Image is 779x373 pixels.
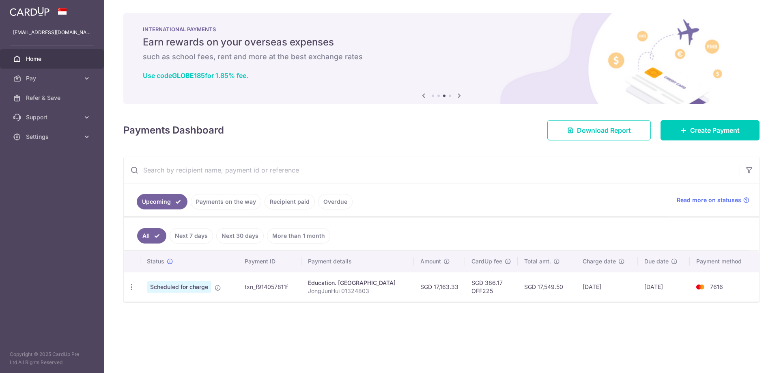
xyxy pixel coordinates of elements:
th: Payment method [690,251,759,272]
span: Support [26,113,80,121]
span: Total amt. [524,257,551,265]
p: JongJunHui 01324803 [308,287,408,295]
a: Upcoming [137,194,187,209]
th: Payment details [301,251,414,272]
span: Read more on statuses [677,196,741,204]
span: Home [26,55,80,63]
a: Overdue [318,194,353,209]
a: Read more on statuses [677,196,749,204]
span: Pay [26,74,80,82]
td: txn_f914057811f [238,272,301,302]
td: SGD 17,549.50 [518,272,576,302]
b: GLOBE185 [172,71,205,80]
td: [DATE] [638,272,690,302]
input: Search by recipient name, payment id or reference [124,157,740,183]
iframe: Opens a widget where you can find more information [727,349,771,369]
span: Settings [26,133,80,141]
span: Refer & Save [26,94,80,102]
td: SGD 386.17 OFF225 [465,272,518,302]
a: Next 7 days [170,228,213,244]
span: 7616 [710,283,723,290]
h6: such as school fees, rent and more at the best exchange rates [143,52,740,62]
span: Due date [644,257,669,265]
td: SGD 17,163.33 [414,272,465,302]
h5: Earn rewards on your overseas expenses [143,36,740,49]
td: [DATE] [576,272,638,302]
a: Next 30 days [216,228,264,244]
p: [EMAIL_ADDRESS][DOMAIN_NAME] [13,28,91,37]
span: Status [147,257,164,265]
div: Education. [GEOGRAPHIC_DATA] [308,279,408,287]
a: Use codeGLOBE185for 1.85% fee. [143,71,248,80]
p: INTERNATIONAL PAYMENTS [143,26,740,32]
img: International Payment Banner [123,13,760,104]
span: Create Payment [690,125,740,135]
a: Payments on the way [191,194,261,209]
img: CardUp [10,6,49,16]
a: Download Report [547,120,651,140]
img: Bank Card [692,282,708,292]
span: Charge date [583,257,616,265]
a: All [137,228,166,244]
span: CardUp fee [471,257,502,265]
a: More than 1 month [267,228,330,244]
h4: Payments Dashboard [123,123,224,138]
span: Amount [420,257,441,265]
a: Recipient paid [265,194,315,209]
span: Scheduled for charge [147,281,211,293]
a: Create Payment [661,120,760,140]
span: Download Report [577,125,631,135]
th: Payment ID [238,251,301,272]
